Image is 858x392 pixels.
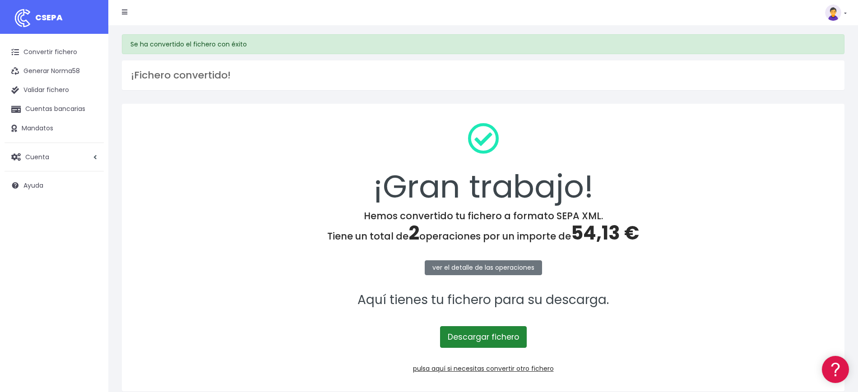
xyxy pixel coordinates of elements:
[131,69,835,81] h3: ¡Fichero convertido!
[825,5,841,21] img: profile
[5,81,104,100] a: Validar fichero
[425,260,542,275] a: ver el detalle de las operaciones
[134,115,833,210] div: ¡Gran trabajo!
[413,364,554,373] a: pulsa aquí si necesitas convertir otro fichero
[23,181,43,190] span: Ayuda
[5,62,104,81] a: Generar Norma58
[5,43,104,62] a: Convertir fichero
[440,326,527,348] a: Descargar fichero
[571,220,639,246] span: 54,13 €
[35,12,63,23] span: CSEPA
[11,7,34,29] img: logo
[25,152,49,161] span: Cuenta
[408,220,419,246] span: 2
[5,100,104,119] a: Cuentas bancarias
[122,34,844,54] div: Se ha convertido el fichero con éxito
[134,290,833,310] p: Aquí tienes tu fichero para su descarga.
[5,119,104,138] a: Mandatos
[5,148,104,166] a: Cuenta
[134,210,833,244] h4: Hemos convertido tu fichero a formato SEPA XML. Tiene un total de operaciones por un importe de
[5,176,104,195] a: Ayuda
